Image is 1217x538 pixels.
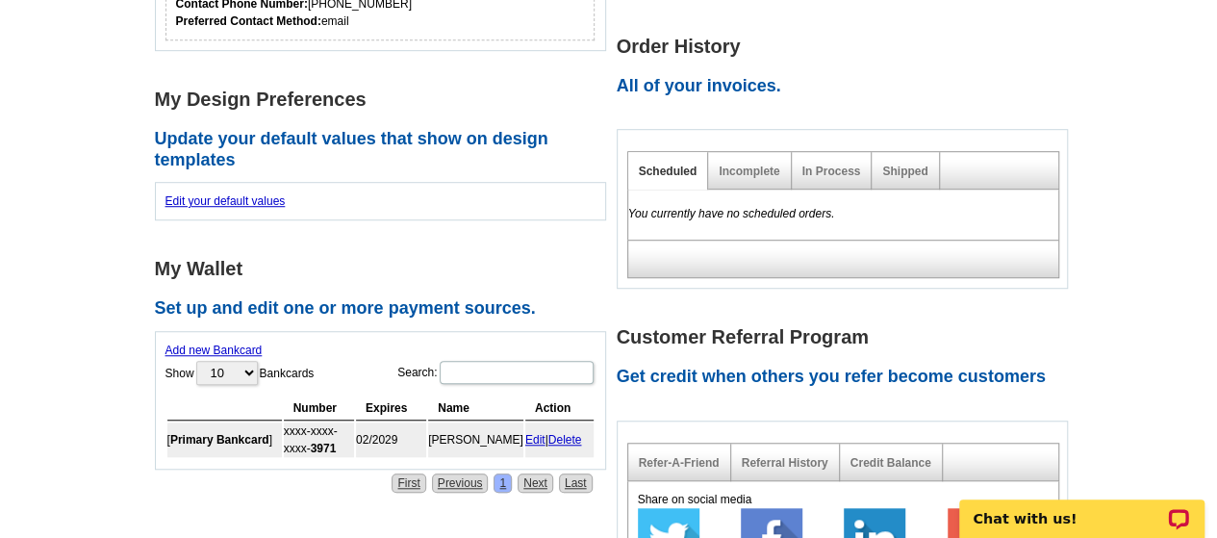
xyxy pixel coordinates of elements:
strong: Preferred Contact Method: [176,14,321,28]
td: 02/2029 [356,423,426,457]
a: Edit [525,433,545,447]
a: 1 [494,474,512,493]
input: Search: [440,361,594,384]
a: Shipped [882,165,927,178]
h1: Customer Referral Program [617,327,1078,347]
iframe: LiveChat chat widget [947,477,1217,538]
a: Credit Balance [850,456,931,470]
a: Next [518,474,553,493]
a: Delete [548,433,582,447]
h1: Order History [617,37,1078,57]
strong: 3971 [311,442,337,455]
td: | [525,423,594,457]
a: Scheduled [639,165,697,178]
td: xxxx-xxxx-xxxx- [284,423,354,457]
th: Number [284,397,354,421]
span: Share on social media [638,493,752,506]
a: Last [559,474,593,493]
h1: My Wallet [155,259,617,279]
a: Referral History [742,456,828,470]
a: Add new Bankcard [165,344,263,357]
em: You currently have no scheduled orders. [628,207,835,220]
select: ShowBankcards [196,361,258,385]
h1: My Design Preferences [155,90,617,110]
h2: Update your default values that show on design templates [155,129,617,170]
td: [ ] [167,423,282,457]
th: Expires [356,397,426,421]
a: First [392,474,425,493]
h2: Get credit when others you refer become customers [617,367,1078,388]
th: Name [428,397,523,421]
a: Incomplete [719,165,779,178]
a: Refer-A-Friend [639,456,720,470]
th: Action [525,397,594,421]
a: In Process [802,165,861,178]
a: Previous [432,474,489,493]
td: [PERSON_NAME] [428,423,523,457]
label: Show Bankcards [165,359,315,387]
a: Edit your default values [165,194,286,208]
b: Primary Bankcard [170,433,269,447]
h2: Set up and edit one or more payment sources. [155,298,617,320]
h2: All of your invoices. [617,76,1078,97]
label: Search: [397,359,595,386]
